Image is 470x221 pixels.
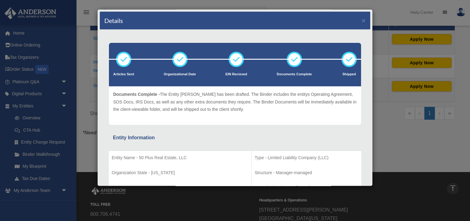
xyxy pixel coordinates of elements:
span: Documents Complete - [113,92,160,97]
p: Organizational Date [164,71,196,77]
p: Articles Sent [113,71,134,77]
p: The Entity [PERSON_NAME] has been drafted. The Binder includes the entitys Operating Agreement, S... [113,91,357,113]
p: Type - Limited Liability Company (LLC) [255,154,358,162]
div: Entity Information [113,133,357,142]
p: Entity Name - 50 Plus Real Estate, LLC [112,154,248,162]
p: Structure - Manager-managed [255,169,358,177]
h4: Details [104,16,123,25]
p: Shipped [341,71,357,77]
p: EIN Recieved [226,71,247,77]
p: Organization State - [US_STATE] [112,169,248,177]
button: × [362,17,366,24]
p: Organizational Date - [DATE] [255,184,358,192]
p: Documents Complete [277,71,312,77]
